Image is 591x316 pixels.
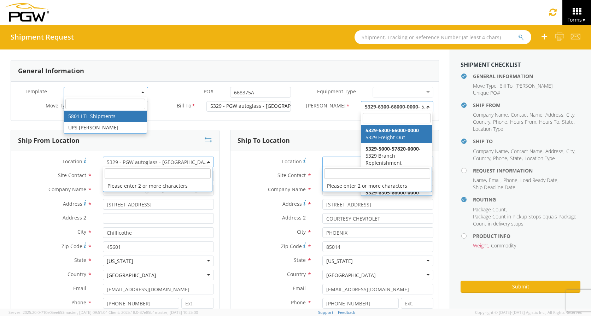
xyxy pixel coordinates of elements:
[473,82,497,89] span: Move Type
[103,180,212,192] li: Please enter 2 or more characters
[473,242,488,249] span: Weight
[277,172,306,179] span: Site Contact
[473,103,580,108] h4: Ship From
[499,82,513,89] span: Bill To
[545,148,564,155] li: ,
[63,214,86,221] span: Address 2
[473,177,486,183] span: Name
[473,74,580,79] h4: General Information
[473,168,580,173] h4: Request Information
[338,310,355,315] a: Feedback
[8,310,107,315] span: Server: 2025.20.0-710e05ee653
[297,228,306,235] span: City
[365,127,419,134] span: 5329-6300-66000-0000
[63,158,82,165] span: Location
[68,271,86,277] span: Country
[489,177,501,183] span: Email
[107,272,156,279] div: [GEOGRAPHIC_DATA]
[281,243,302,250] span: Zip Code
[155,310,198,315] span: master, [DATE] 10:25:00
[499,82,514,89] li: ,
[473,184,515,191] span: Ship Deadline Date
[177,102,191,110] span: Bill To
[365,189,419,196] span: 5329-6305-66000-0000
[473,118,491,125] li: ,
[365,103,429,110] span: 5329-6300-66000-0000
[461,61,521,69] strong: Shipment Checklist
[520,177,558,184] li: ,
[525,155,555,162] span: Location Type
[567,16,586,23] span: Forms
[107,159,210,165] span: 5329 - PGW autoglass - Chillicothe
[493,118,508,125] li: ,
[473,148,509,155] li: ,
[503,177,517,183] span: Phone
[306,102,346,110] span: Bill Code
[520,177,557,183] span: Load Ready Date
[489,177,502,184] li: ,
[582,17,586,23] span: ▼
[511,111,543,118] span: Contact Name
[491,242,516,249] span: Commodity
[107,258,133,265] div: [US_STATE]
[473,206,506,213] span: Package Count
[473,111,509,118] li: ,
[473,82,498,89] li: ,
[539,118,560,125] li: ,
[503,177,519,184] li: ,
[293,285,306,292] span: Email
[461,281,580,293] button: Submit
[493,155,508,162] li: ,
[18,137,80,144] h3: Ship From Location
[545,111,563,118] span: Address
[365,145,419,152] span: 5329-5000-57820-0000
[365,145,421,166] span: - 5329 Branch Replenishment
[323,180,431,192] li: Please enter 2 or more characters
[282,158,302,165] span: Location
[511,111,544,118] li: ,
[103,157,214,167] span: 5329 - PGW autoglass - Chillicothe
[473,177,487,184] li: ,
[493,118,507,125] span: Phone
[473,139,580,144] h4: Ship To
[475,310,583,315] span: Copyright © [DATE]-[DATE] Agistix Inc., All Rights Reserved
[473,148,508,154] span: Company Name
[545,111,564,118] li: ,
[287,271,306,277] span: Country
[510,155,523,162] li: ,
[361,101,433,112] span: 5329-6300-66000-0000
[473,118,490,125] span: Country
[473,206,507,213] li: ,
[401,298,433,309] input: Ext.
[473,111,508,118] span: Company Name
[11,33,74,41] h4: Shipment Request
[291,299,306,306] span: Phone
[73,285,86,292] span: Email
[539,118,559,125] span: Hours To
[77,228,86,235] span: City
[493,155,507,162] span: Phone
[181,298,214,309] input: Ext.
[294,257,306,263] span: State
[566,111,574,118] span: City
[365,127,421,141] span: - 5329 Freight Out
[473,155,491,162] li: ,
[109,310,198,315] span: Client: 2025.18.0-37e85b1
[71,299,86,306] span: Phone
[473,213,577,227] span: Package Count in Pickup Stops equals Package Count in delivery stops
[566,111,575,118] li: ,
[317,88,356,95] span: Equipment Type
[511,148,543,154] span: Contact Name
[204,88,213,95] span: PO#
[48,186,86,193] span: Company Name
[566,148,575,155] li: ,
[510,155,522,162] span: State
[318,310,333,315] a: Support
[282,200,302,207] span: Address
[510,118,537,125] li: ,
[64,310,107,315] span: master, [DATE] 09:51:04
[365,103,418,110] span: 5329-6300-66000-0000
[545,148,563,154] span: Address
[473,155,490,162] span: Country
[282,214,306,221] span: Address 2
